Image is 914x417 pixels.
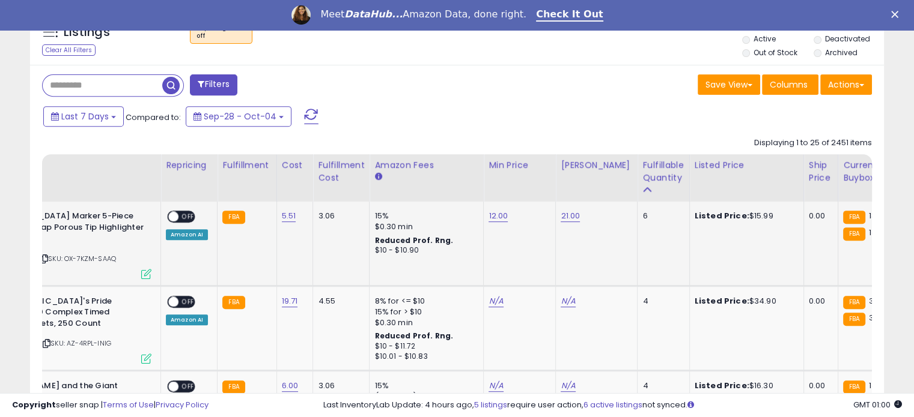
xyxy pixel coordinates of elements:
span: OFF [178,296,198,307]
i: DataHub... [344,8,403,20]
div: Clear All Filters [42,44,96,56]
div: 15% [374,380,474,391]
button: Actions [820,74,872,95]
b: Reduced Prof. Rng. [374,235,453,245]
div: seller snap | | [12,400,209,411]
label: Archived [824,47,857,58]
div: 6 [642,211,680,221]
div: 0.00 [809,296,829,307]
label: Active [754,34,776,44]
b: Listed Price: [695,210,749,221]
small: FBA [843,227,865,241]
div: $0.30 min [374,317,474,328]
button: Last 7 Days [43,106,124,127]
a: N/A [561,295,575,307]
small: FBA [843,380,865,394]
span: 34.9 [868,312,886,323]
span: | SKU: OX-7KZM-SAAQ [38,254,116,263]
div: $10.01 - $10.83 [374,352,474,362]
a: Terms of Use [103,399,154,410]
small: Amazon Fees. [374,172,382,182]
div: $0.30 min [374,221,474,232]
small: FBA [222,211,245,224]
span: Columns [770,79,808,91]
div: Close [891,11,903,18]
span: Repricing state : [197,23,246,41]
div: 0.00 [809,211,829,221]
button: Sep-28 - Oct-04 [186,106,291,127]
button: Save View [698,74,760,95]
h5: Listings [64,24,110,41]
div: 4 [642,380,680,391]
small: FBA [843,211,865,224]
small: FBA [222,296,245,309]
a: 5 listings [474,399,507,410]
span: | SKU: AZ-4RPL-INIG [41,338,111,348]
div: Current Buybox Price [843,159,905,184]
div: 3.06 [318,380,360,391]
div: 4 [642,296,680,307]
span: 34.89 [868,295,891,307]
div: off [197,32,246,40]
div: 4.55 [318,296,360,307]
a: Check It Out [536,8,603,22]
b: Listed Price: [695,295,749,307]
a: 19.71 [282,295,298,307]
label: Deactivated [824,34,870,44]
div: Last InventoryLab Update: 4 hours ago, require user action, not synced. [323,400,902,411]
div: Amazon AI [166,229,208,240]
div: Min Price [489,159,550,172]
span: 14.2 [868,227,883,238]
div: Amazon AI [166,314,208,325]
div: [PERSON_NAME] [561,159,632,172]
div: Listed Price [695,159,799,172]
button: Filters [190,74,237,95]
span: 13.09 [868,210,888,221]
div: 15% [374,211,474,221]
div: Displaying 1 to 25 of 2451 items [754,137,872,149]
span: Sep-28 - Oct-04 [204,110,276,122]
a: 5.51 [282,210,296,222]
span: OFF [178,382,198,392]
a: N/A [489,295,503,307]
span: OFF [178,212,198,222]
img: Profile image for Georgie [291,5,311,25]
div: Meet Amazon Data, done right. [320,8,526,20]
a: N/A [489,380,503,392]
div: $34.90 [695,296,794,307]
div: $10 - $10.90 [374,245,474,256]
a: Privacy Policy [156,399,209,410]
b: Reduced Prof. Rng. [374,331,453,341]
span: Compared to: [126,112,181,123]
small: FBA [843,313,865,326]
span: 14 [868,380,876,391]
a: 6 active listings [583,399,642,410]
span: 2025-10-12 01:00 GMT [853,399,902,410]
div: 3.06 [318,211,360,221]
div: $16.30 [695,380,794,391]
button: Columns [762,74,818,95]
div: Amazon Fees [374,159,478,172]
a: N/A [561,380,575,392]
a: 6.00 [282,380,299,392]
a: 21.00 [561,210,580,222]
div: 8% for <= $10 [374,296,474,307]
div: 15% for > $10 [374,307,474,317]
div: Fulfillment [222,159,271,172]
b: Listed Price: [695,380,749,391]
small: FBA [222,380,245,394]
div: Repricing [166,159,212,172]
strong: Copyright [12,399,56,410]
div: $10 - $11.72 [374,341,474,352]
div: Fulfillment Cost [318,159,364,184]
div: 0.00 [809,380,829,391]
div: Ship Price [809,159,833,184]
small: FBA [843,296,865,309]
div: $15.99 [695,211,794,221]
label: Out of Stock [754,47,797,58]
span: Last 7 Days [61,110,109,122]
a: 12.00 [489,210,508,222]
div: Cost [282,159,308,172]
div: Fulfillable Quantity [642,159,684,184]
